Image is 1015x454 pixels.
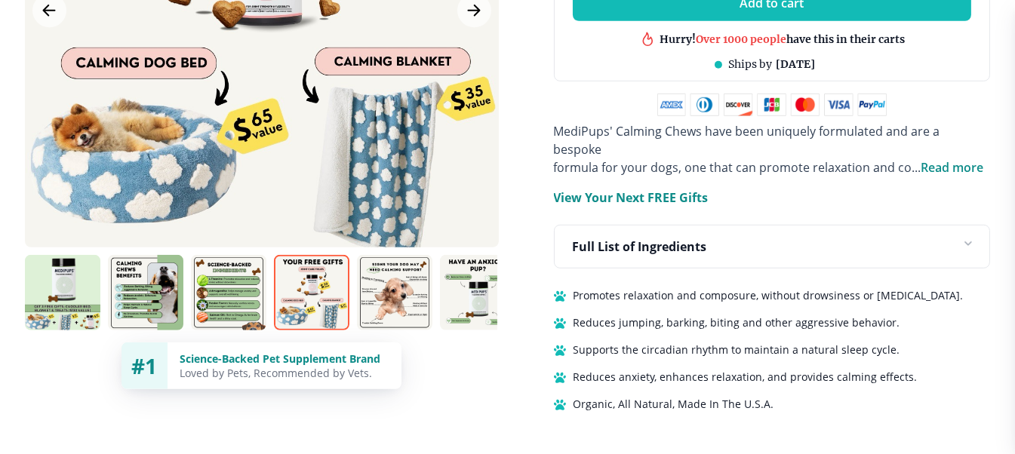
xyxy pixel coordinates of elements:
[357,255,432,330] img: Calming Chews | Natural Dog Supplements
[660,31,905,45] div: Hurry! have this in their carts
[574,314,900,332] span: Reduces jumping, barking, biting and other aggressive behavior.
[574,287,964,305] span: Promotes relaxation and composure, without drowsiness or [MEDICAL_DATA].
[921,159,984,176] span: Read more
[657,94,887,116] img: payment methods
[728,57,772,71] span: Ships by
[776,57,815,71] span: [DATE]
[180,351,389,366] div: Science-Backed Pet Supplement Brand
[131,351,157,380] span: #1
[191,255,266,330] img: Calming Chews | Natural Dog Supplements
[180,366,389,380] div: Loved by Pets, Recommended by Vets.
[554,123,940,158] span: MediPups' Calming Chews have been uniquely formulated and are a bespoke
[573,238,707,256] p: Full List of Ingredients
[274,255,349,330] img: Calming Chews | Natural Dog Supplements
[108,255,183,330] img: Calming Chews | Natural Dog Supplements
[574,395,774,413] span: Organic, All Natural, Made In The U.S.A.
[696,31,786,44] span: Over 1000 people
[912,159,984,176] span: ...
[25,255,100,330] img: Calming Chews | Natural Dog Supplements
[440,255,515,330] img: Calming Chews | Natural Dog Supplements
[574,341,900,359] span: Supports the circadian rhythm to maintain a natural sleep cycle.
[574,368,918,386] span: Reduces anxiety, enhances relaxation, and provides calming effects.
[554,159,912,176] span: formula for your dogs, one that can promote relaxation and co
[554,189,709,207] p: View Your Next FREE Gifts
